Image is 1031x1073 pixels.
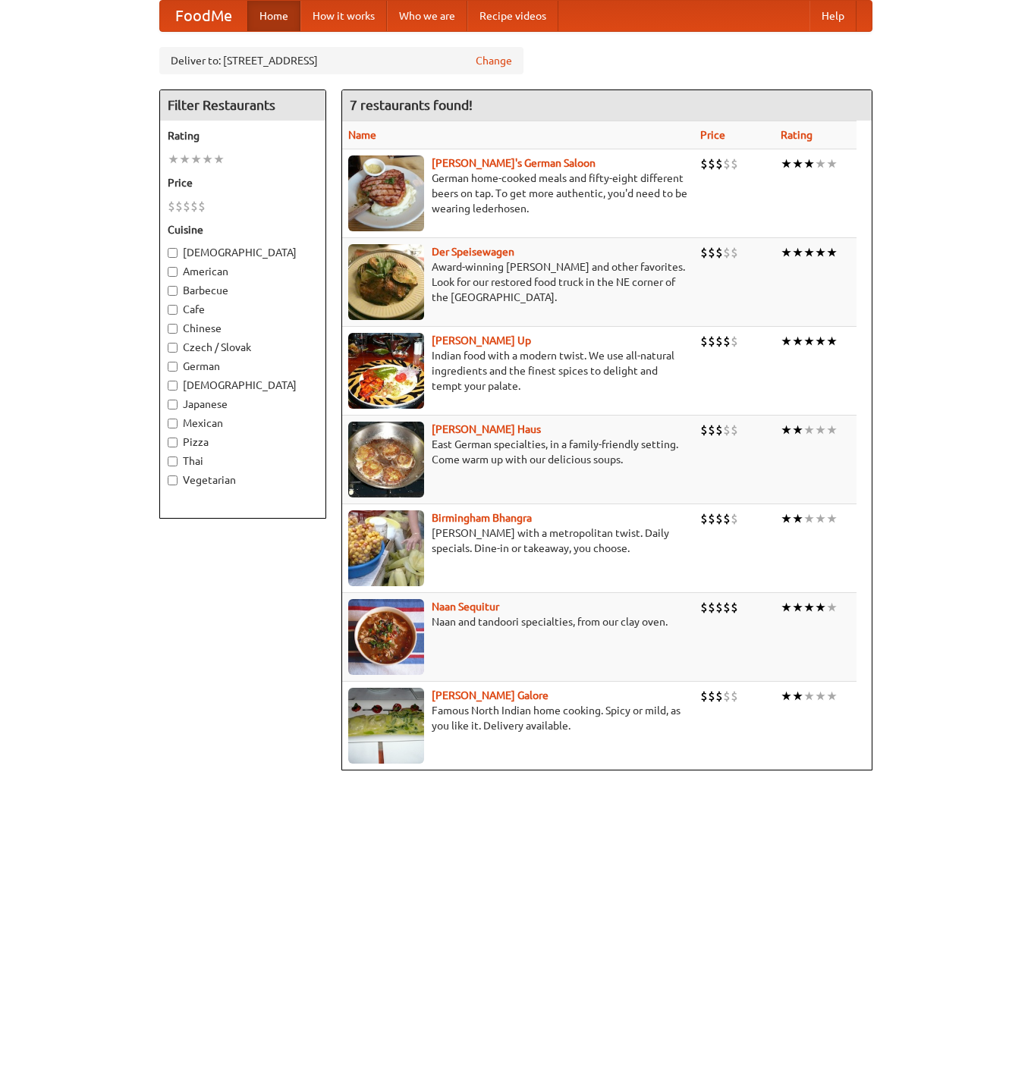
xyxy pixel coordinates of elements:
[715,333,723,350] li: $
[160,1,247,31] a: FoodMe
[815,599,826,616] li: ★
[803,688,815,704] li: ★
[826,422,838,438] li: ★
[731,244,738,261] li: $
[803,333,815,350] li: ★
[700,599,708,616] li: $
[792,155,803,172] li: ★
[348,348,688,394] p: Indian food with a modern twist. We use all-natural ingredients and the finest spices to delight ...
[168,435,318,450] label: Pizza
[432,512,532,524] b: Birmingham Bhangra
[792,244,803,261] li: ★
[432,334,531,347] b: [PERSON_NAME] Up
[432,423,541,435] a: [PERSON_NAME] Haus
[168,456,178,466] input: Thai
[168,340,318,355] label: Czech / Slovak
[826,599,838,616] li: ★
[715,244,723,261] li: $
[723,244,731,261] li: $
[348,244,424,320] img: speisewagen.jpg
[168,151,179,168] li: ★
[159,47,523,74] div: Deliver to: [STREET_ADDRESS]
[781,599,792,616] li: ★
[168,416,318,431] label: Mexican
[815,422,826,438] li: ★
[168,128,318,143] h5: Rating
[168,419,178,428] input: Mexican
[815,688,826,704] li: ★
[348,129,376,141] a: Name
[715,155,723,172] li: $
[467,1,558,31] a: Recipe videos
[168,324,178,334] input: Chinese
[731,422,738,438] li: $
[792,422,803,438] li: ★
[781,510,792,527] li: ★
[175,198,183,215] li: $
[348,333,424,409] img: curryup.jpg
[348,526,688,556] p: [PERSON_NAME] with a metropolitan twist. Daily specials. Dine-in or takeaway, you choose.
[715,422,723,438] li: $
[190,151,202,168] li: ★
[168,245,318,260] label: [DEMOGRAPHIC_DATA]
[247,1,300,31] a: Home
[168,453,318,469] label: Thai
[300,1,387,31] a: How it works
[792,599,803,616] li: ★
[190,198,198,215] li: $
[168,475,178,485] input: Vegetarian
[348,171,688,216] p: German home-cooked meals and fifty-eight different beers on tap. To get more authentic, you'd nee...
[387,1,467,31] a: Who we are
[792,688,803,704] li: ★
[183,198,190,215] li: $
[700,333,708,350] li: $
[168,198,175,215] li: $
[432,601,499,613] b: Naan Sequitur
[700,688,708,704] li: $
[715,599,723,616] li: $
[715,510,723,527] li: $
[781,333,792,350] li: ★
[348,599,424,675] img: naansequitur.jpg
[723,333,731,350] li: $
[731,510,738,527] li: $
[826,510,838,527] li: ★
[809,1,857,31] a: Help
[432,689,549,701] a: [PERSON_NAME] Galore
[700,155,708,172] li: $
[700,510,708,527] li: $
[202,151,213,168] li: ★
[213,151,225,168] li: ★
[708,422,715,438] li: $
[160,90,325,121] h4: Filter Restaurants
[432,246,514,258] a: Der Speisewagen
[731,333,738,350] li: $
[781,244,792,261] li: ★
[731,599,738,616] li: $
[815,155,826,172] li: ★
[826,688,838,704] li: ★
[168,321,318,336] label: Chinese
[792,333,803,350] li: ★
[826,155,838,172] li: ★
[708,333,715,350] li: $
[348,259,688,305] p: Award-winning [PERSON_NAME] and other favorites. Look for our restored food truck in the NE corne...
[826,244,838,261] li: ★
[803,155,815,172] li: ★
[432,157,596,169] a: [PERSON_NAME]'s German Saloon
[803,244,815,261] li: ★
[826,333,838,350] li: ★
[168,283,318,298] label: Barbecue
[723,422,731,438] li: $
[792,510,803,527] li: ★
[168,175,318,190] h5: Price
[723,510,731,527] li: $
[700,129,725,141] a: Price
[781,688,792,704] li: ★
[781,155,792,172] li: ★
[168,286,178,296] input: Barbecue
[168,248,178,258] input: [DEMOGRAPHIC_DATA]
[168,267,178,277] input: American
